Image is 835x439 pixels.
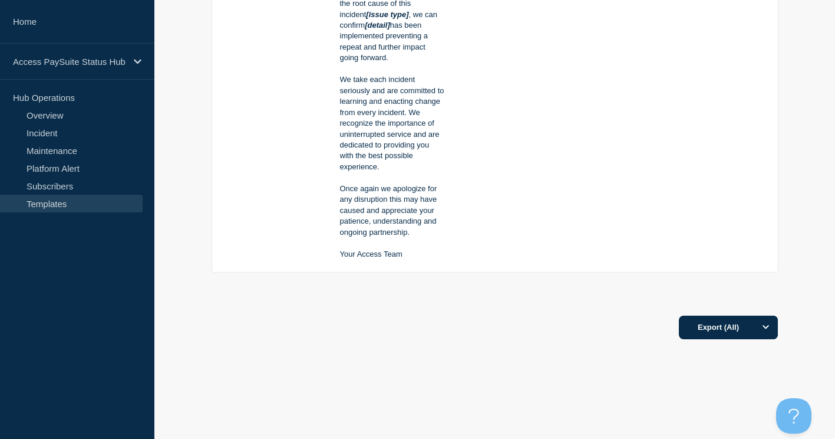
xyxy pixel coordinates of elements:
p: Your Access Team [340,249,445,260]
p: Access PaySuite Status Hub [13,57,126,67]
p: We take each incident seriously and are committed to learning and enacting change from every inci... [340,74,445,172]
iframe: Help Scout Beacon - Open [776,398,811,434]
em: [detail] [365,21,390,30]
p: Once again we apologize for any disruption this may have caused and appreciate your patience, und... [340,184,445,238]
button: Export (All) [679,316,778,339]
em: [issue type] [366,10,408,19]
button: Options [754,316,778,339]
